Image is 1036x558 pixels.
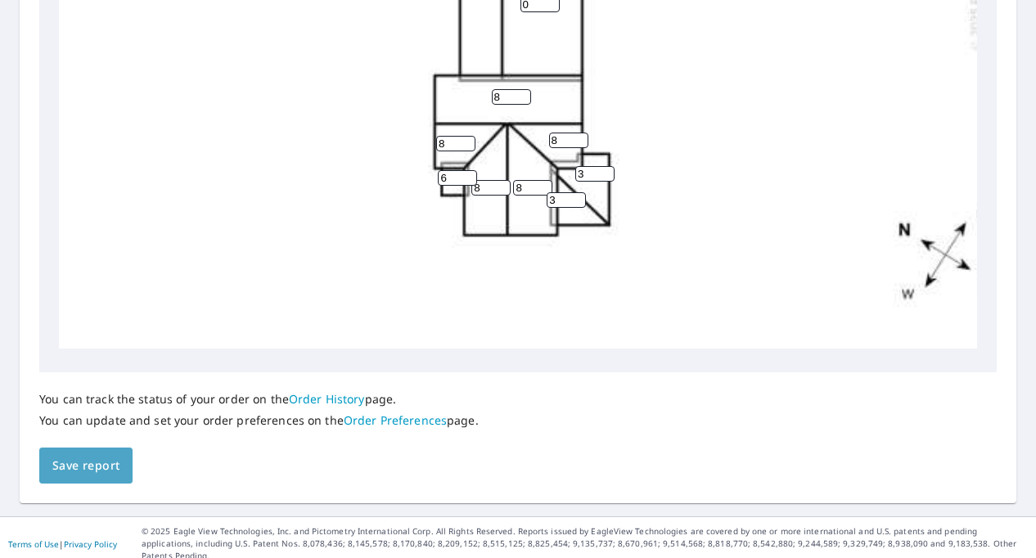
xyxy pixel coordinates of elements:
a: Order Preferences [344,412,447,428]
p: You can update and set your order preferences on the page. [39,413,479,428]
span: Save report [52,456,119,476]
button: Save report [39,448,133,484]
a: Order History [289,391,365,407]
a: Privacy Policy [64,538,117,550]
p: | [8,539,117,549]
p: You can track the status of your order on the page. [39,392,479,407]
a: Terms of Use [8,538,59,550]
